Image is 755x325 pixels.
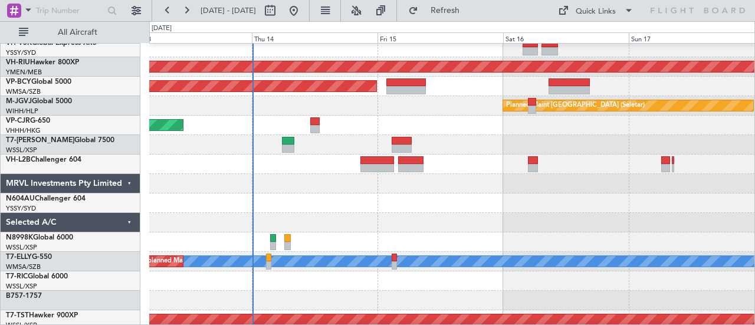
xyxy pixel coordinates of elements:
span: Refresh [421,6,470,15]
a: YMEN/MEB [6,68,42,77]
a: WSSL/XSP [6,146,37,155]
span: VP-BCY [6,78,31,86]
span: M-JGVJ [6,98,32,105]
a: N8998KGlobal 6000 [6,234,73,241]
button: Quick Links [552,1,639,20]
span: VH-L2B [6,156,31,163]
a: WSSL/XSP [6,243,37,252]
span: T7-RIC [6,273,28,280]
span: T7-ELLY [6,254,32,261]
a: T7-TSTHawker 900XP [6,312,78,319]
span: T7-[PERSON_NAME] [6,137,74,144]
div: Sat 16 [503,32,629,43]
a: WMSA/SZB [6,87,41,96]
a: VP-CJRG-650 [6,117,50,124]
a: N604AUChallenger 604 [6,195,86,202]
a: M-JGVJGlobal 5000 [6,98,72,105]
a: T7-ELLYG-550 [6,254,52,261]
a: VH-RIUHawker 800XP [6,59,79,66]
a: B757-1757 [6,293,42,300]
a: VP-BCYGlobal 5000 [6,78,71,86]
a: VHHH/HKG [6,126,41,135]
span: VH-RIU [6,59,30,66]
div: Sun 17 [629,32,754,43]
a: YSSY/SYD [6,48,36,57]
div: Wed 13 [126,32,252,43]
a: VH-L2BChallenger 604 [6,156,81,163]
span: [DATE] - [DATE] [201,5,256,16]
span: N8998K [6,234,33,241]
div: Quick Links [576,6,616,18]
a: T7-RICGlobal 6000 [6,273,68,280]
span: N604AU [6,195,35,202]
span: All Aircraft [31,28,124,37]
span: B757-1 [6,293,29,300]
a: T7-[PERSON_NAME]Global 7500 [6,137,114,144]
div: [DATE] [152,24,172,34]
button: All Aircraft [13,23,128,42]
a: WMSA/SZB [6,262,41,271]
input: Trip Number [36,2,104,19]
button: Refresh [403,1,474,20]
span: VP-CJR [6,117,30,124]
a: WSSL/XSP [6,282,37,291]
div: Thu 14 [252,32,377,43]
div: Fri 15 [377,32,503,43]
div: Planned Maint [GEOGRAPHIC_DATA] (Seletar) [506,97,645,114]
a: YSSY/SYD [6,204,36,213]
a: WIHH/HLP [6,107,38,116]
span: T7-TST [6,312,29,319]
